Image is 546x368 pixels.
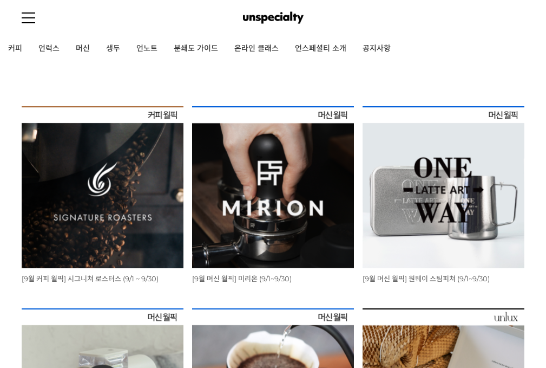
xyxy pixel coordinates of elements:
a: 언노트 [128,35,166,62]
a: [9월 머신 월픽] 미리온 (9/1~9/30) [192,274,292,283]
a: [9월 머신 월픽] 원웨이 스팀피쳐 (9/1~9/30) [363,274,490,283]
a: 공지사항 [354,35,399,62]
a: 언럭스 [30,35,68,62]
a: 분쇄도 가이드 [166,35,226,62]
a: 머신 [68,35,98,62]
a: 생두 [98,35,128,62]
a: 언스페셜티 소개 [287,35,354,62]
img: 언스페셜티 몰 [243,10,304,26]
img: 9월 머신 월픽 미리온 [192,106,354,268]
img: [9월 커피 월픽] 시그니쳐 로스터스 (9/1 ~ 9/30) [22,106,183,268]
img: 9월 머신 월픽 원웨이 스팀피쳐 [363,106,524,268]
a: 온라인 클래스 [226,35,287,62]
a: [9월 커피 월픽] 시그니쳐 로스터스 (9/1 ~ 9/30) [22,274,159,283]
